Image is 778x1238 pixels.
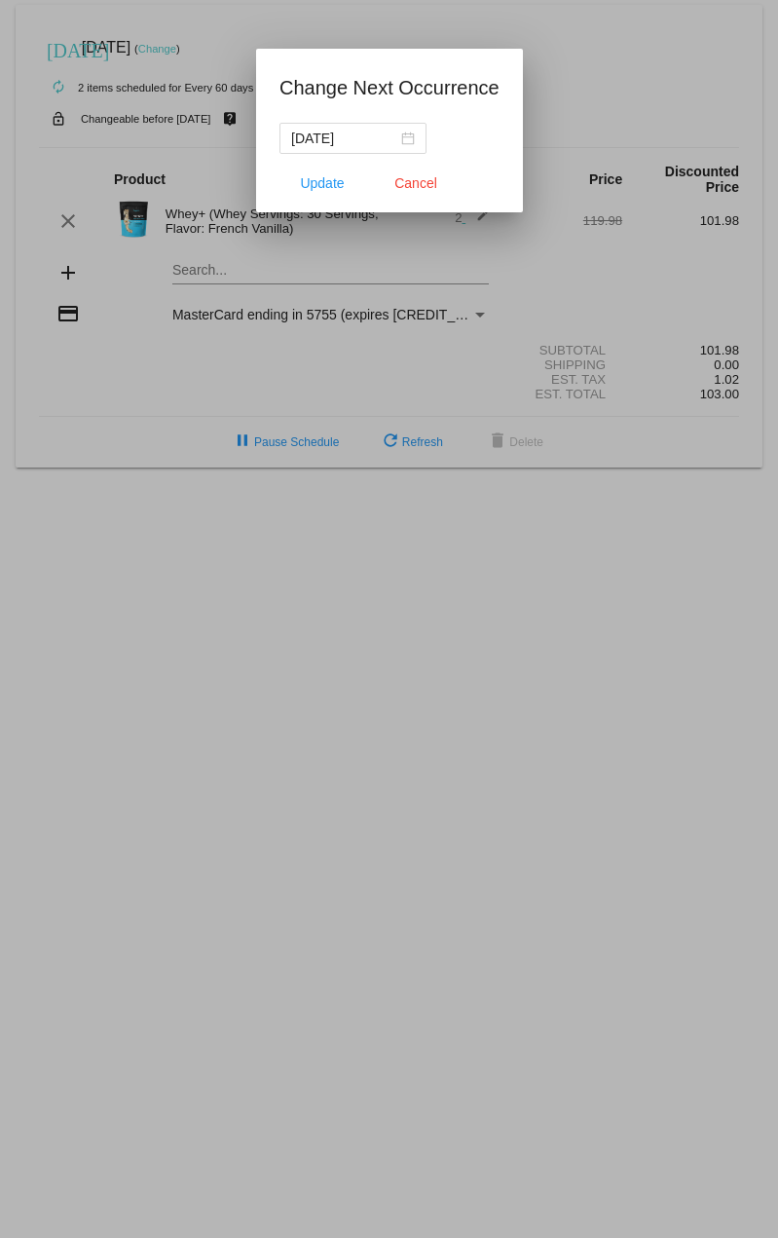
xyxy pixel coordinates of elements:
[279,72,500,103] h1: Change Next Occurrence
[300,175,344,191] span: Update
[291,128,397,149] input: Select date
[279,166,365,201] button: Update
[373,166,459,201] button: Close dialog
[394,175,437,191] span: Cancel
